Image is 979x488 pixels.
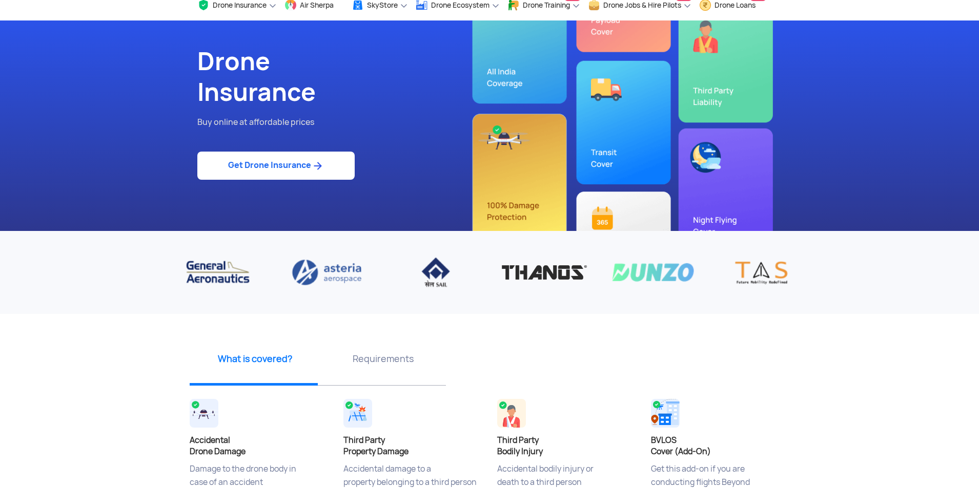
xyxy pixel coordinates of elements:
[197,116,482,129] p: Buy online at affordable prices
[323,352,443,365] p: Requirements
[343,435,482,457] h4: Third Party Property Damage
[651,435,789,457] h4: BVLOS Cover (Add-On)
[280,257,373,288] img: Asteria aerospace
[497,435,636,457] h4: Third Party Bodily Injury
[190,435,328,457] h4: Accidental Drone Damage
[171,257,264,288] img: General Aeronautics
[300,1,334,9] span: Air Sherpa
[197,46,482,108] h1: Drone Insurance
[498,257,591,288] img: Thanos Technologies
[195,352,315,365] p: What is covered?
[603,1,681,9] span: Drone Jobs & Hire Pilots
[213,1,267,9] span: Drone Insurance
[523,1,570,9] span: Drone Training
[606,257,700,288] img: Dunzo
[367,1,398,9] span: SkyStore
[715,257,808,288] img: TAS
[389,257,482,288] img: IISCO Steel Plant
[197,152,355,180] a: Get Drone Insurance
[715,1,756,9] span: Drone Loans
[311,160,324,172] img: ic_arrow_forward_blue.svg
[431,1,489,9] span: Drone Ecosystem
